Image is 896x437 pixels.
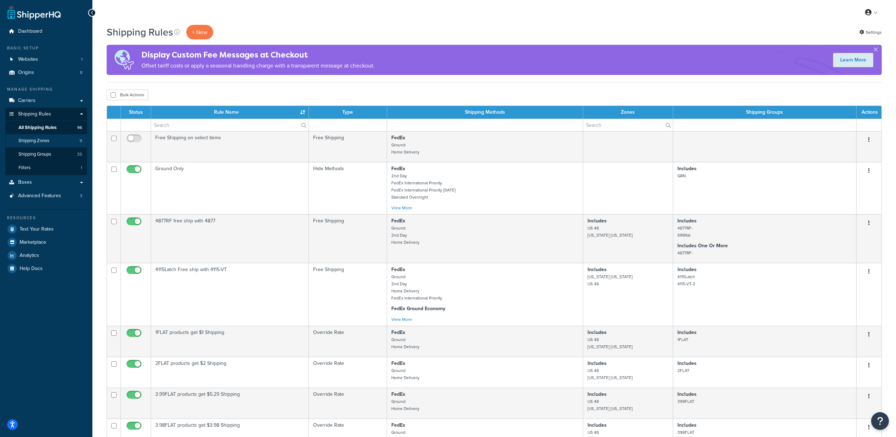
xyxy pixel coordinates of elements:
a: ShipperHQ Home [7,5,61,20]
span: Websites [18,56,38,63]
td: Hide Methods [309,162,387,214]
small: 398FLAT [677,429,694,436]
a: Shipping Zones 9 [5,134,87,147]
span: Shipping Groups [18,151,51,157]
span: Advanced Features [18,193,61,199]
strong: FedEx [391,329,405,336]
strong: FedEx [391,165,405,172]
a: Filters 1 [5,161,87,174]
li: Carriers [5,94,87,107]
p: + New [186,25,213,39]
th: Shipping Methods [387,106,583,119]
p: Offset tariff costs or apply a seasonal handling charge with a transparent message at checkout. [141,61,375,71]
strong: Includes [677,421,697,429]
small: 4877RF- [677,250,693,256]
strong: Includes [588,421,607,429]
input: Search [151,119,308,131]
small: US 48 [US_STATE] [US_STATE] [588,336,633,350]
a: Shipping Groups 35 [5,148,87,161]
td: Free Shipping [309,131,387,162]
li: Shipping Groups [5,148,87,161]
small: 2nd Day FedEx International Priority FedEx International Priority [DATE] Standard Overnight [391,173,456,200]
li: Dashboard [5,25,87,38]
strong: Includes [677,329,697,336]
span: Help Docs [20,266,43,272]
li: Shipping Rules [5,108,87,175]
span: Origins [18,70,34,76]
small: 1FLAT [677,336,688,343]
div: Basic Setup [5,45,87,51]
th: Actions [857,106,881,119]
a: Analytics [5,249,87,262]
input: Search [583,119,673,131]
a: View More [391,205,412,211]
th: Zones [583,106,673,119]
a: Test Your Rates [5,223,87,236]
small: US 48 [US_STATE] [US_STATE] [588,225,633,238]
li: Help Docs [5,262,87,275]
span: Carriers [18,98,36,104]
th: Type [309,106,387,119]
small: GRN [677,173,686,179]
small: Ground Home Delivery [391,336,419,350]
small: 399FLAT [677,398,694,405]
span: Filters [18,165,31,171]
button: Bulk Actions [107,90,148,100]
a: Websites 1 [5,53,87,66]
strong: FedEx [391,360,405,367]
small: Ground Home Delivery [391,367,419,381]
li: Boxes [5,176,87,189]
strong: Includes [677,217,697,225]
small: Ground 2nd Day Home Delivery [391,225,419,246]
td: Override Rate [309,326,387,357]
a: Origins 8 [5,66,87,79]
div: Resources [5,215,87,221]
span: Dashboard [18,28,42,34]
td: Override Rate [309,357,387,388]
li: Marketplace [5,236,87,249]
td: Ground Only [151,162,309,214]
a: Settings [859,27,882,37]
strong: Includes [677,360,697,367]
a: Shipping Rules [5,108,87,121]
td: 4877RF free ship with 4877 [151,214,309,263]
strong: Includes [588,390,607,398]
span: 1 [81,56,82,63]
small: Ground Home Delivery [391,398,419,412]
strong: FedEx [391,134,405,141]
td: Free Shipping [309,214,387,263]
strong: Includes [677,266,697,273]
span: 35 [77,151,82,157]
small: 4115Latch 4115-VT-2 [677,274,695,287]
strong: Includes [588,329,607,336]
span: 1 [81,165,82,171]
small: US 48 [US_STATE] [US_STATE] [588,398,633,412]
strong: Includes [588,360,607,367]
strong: Includes [677,390,697,398]
small: 2FLAT [677,367,690,374]
strong: Includes [677,165,697,172]
h1: Shipping Rules [107,25,173,39]
strong: FedEx [391,421,405,429]
span: Test Your Rates [20,226,54,232]
td: Override Rate [309,388,387,419]
small: Ground Home Delivery [391,142,419,155]
div: Manage Shipping [5,86,87,92]
small: Ground 2nd Day Home Delivery FedEx International Priority [391,274,442,301]
span: All Shipping Rules [18,125,57,131]
a: All Shipping Rules 96 [5,121,87,134]
h4: Display Custom Fee Messages at Checkout [141,49,375,61]
span: 3 [80,193,82,199]
li: Filters [5,161,87,174]
span: Boxes [18,179,32,185]
td: Free Shipping on select items [151,131,309,162]
a: View More [391,316,412,323]
span: 96 [77,125,82,131]
td: 3.99FLAT products get $5.29 Shipping [151,388,309,419]
li: Websites [5,53,87,66]
strong: FedEx [391,217,405,225]
strong: FedEx Ground Economy [391,305,445,312]
small: [US_STATE] [US_STATE] US 48 [588,274,633,287]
